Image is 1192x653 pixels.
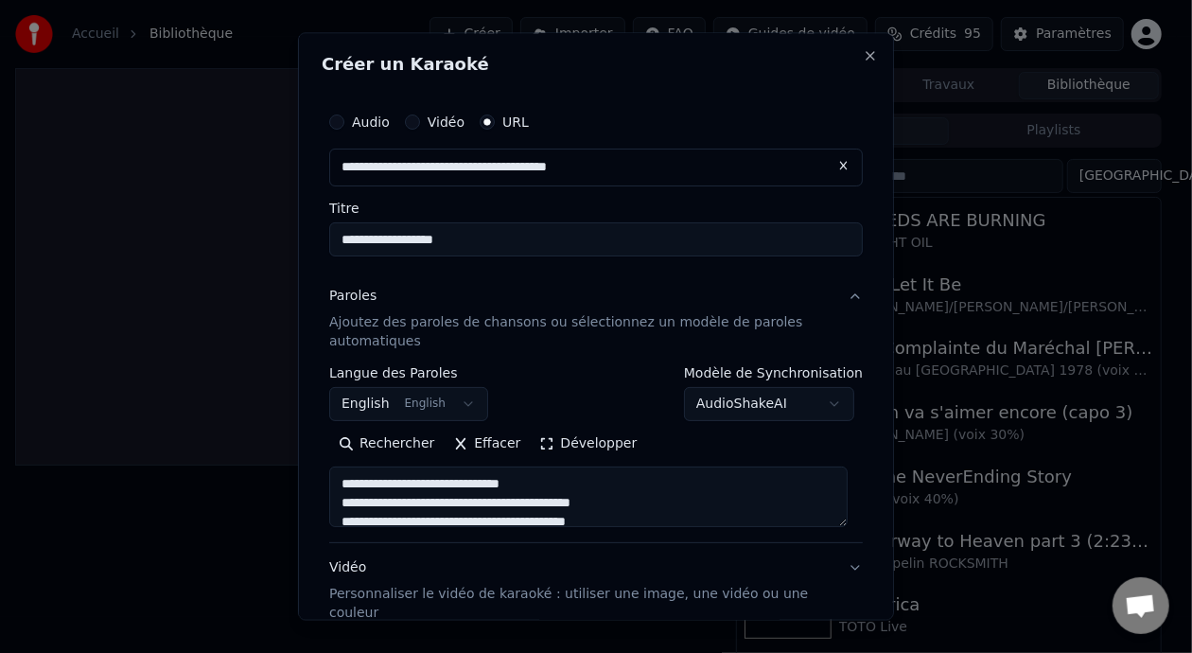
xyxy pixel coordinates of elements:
[329,203,863,216] label: Titre
[428,116,465,130] label: Vidéo
[329,558,833,623] div: Vidéo
[684,366,863,379] label: Modèle de Synchronisation
[329,313,833,351] p: Ajoutez des paroles de chansons ou sélectionnez un modèle de paroles automatiques
[322,57,870,74] h2: Créer un Karaoké
[329,273,863,367] button: ParolesAjoutez des paroles de chansons ou sélectionnez un modèle de paroles automatiques
[352,116,390,130] label: Audio
[329,429,444,459] button: Rechercher
[530,429,646,459] button: Développer
[329,366,488,379] label: Langue des Paroles
[329,366,863,542] div: ParolesAjoutez des paroles de chansons ou sélectionnez un modèle de paroles automatiques
[502,116,529,130] label: URL
[329,288,377,307] div: Paroles
[329,543,863,638] button: VidéoPersonnaliser le vidéo de karaoké : utiliser une image, une vidéo ou une couleur
[444,429,530,459] button: Effacer
[329,585,833,623] p: Personnaliser le vidéo de karaoké : utiliser une image, une vidéo ou une couleur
